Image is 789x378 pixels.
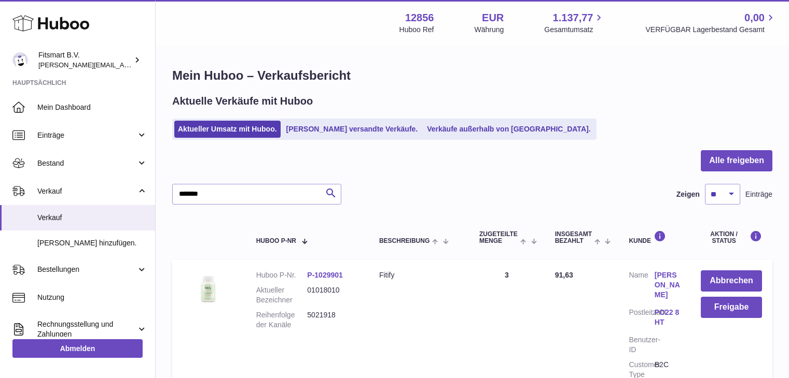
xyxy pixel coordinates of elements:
[38,50,132,70] div: Fitsmart B.V.
[37,265,136,274] span: Bestellungen
[37,186,136,196] span: Verkauf
[544,25,605,35] span: Gesamtumsatz
[423,121,594,138] a: Verkäufe außerhalb von [GEOGRAPHIC_DATA].
[482,11,504,25] strong: EUR
[37,158,136,168] span: Bestand
[701,270,762,292] button: Abbrechen
[629,230,680,244] div: Kunde
[629,308,654,330] dt: Postleitzahl
[745,190,772,199] span: Einträge
[256,310,308,330] dt: Reihenfolge der Kanäle
[38,61,208,69] span: [PERSON_NAME][EMAIL_ADDRESS][DOMAIN_NAME]
[379,270,459,280] div: Fitify
[655,308,680,327] a: PO22 8HT
[256,270,308,280] dt: Huboo P-Nr.
[37,293,147,302] span: Nutzung
[555,271,573,279] span: 91,63
[553,11,593,25] span: 1.137,77
[283,121,422,138] a: [PERSON_NAME] versandte Verkäufe.
[475,25,504,35] div: Währung
[256,285,308,305] dt: Aktueller Bezeichner
[379,238,430,244] span: Beschreibung
[645,11,777,35] a: 0,00 VERFÜGBAR Lagerbestand Gesamt
[37,213,147,223] span: Verkauf
[307,285,358,305] dd: 01018010
[405,11,434,25] strong: 12856
[174,121,281,138] a: Aktueller Umsatz mit Huboo.
[12,52,28,68] img: jonathan@leaderoo.com
[629,270,654,302] dt: Name
[629,335,654,355] dt: Benutzer-ID
[256,238,296,244] span: Huboo P-Nr
[172,67,772,84] h1: Mein Huboo – Verkaufsbericht
[555,231,592,244] span: Insgesamt bezahlt
[645,25,777,35] span: VERFÜGBAR Lagerbestand Gesamt
[701,230,762,244] div: Aktion / Status
[37,130,136,140] span: Einträge
[37,238,147,248] span: [PERSON_NAME] hinzufügen.
[172,94,313,108] h2: Aktuelle Verkäufe mit Huboo
[307,271,343,279] a: P-1029901
[676,190,700,199] label: Zeigen
[37,319,136,339] span: Rechnungsstellung und Zahlungen
[655,270,680,300] a: [PERSON_NAME]
[307,310,358,330] dd: 5021918
[37,103,147,112] span: Mein Dashboard
[744,11,765,25] span: 0,00
[183,270,234,307] img: 128561739542540.png
[544,11,605,35] a: 1.137,77 Gesamtumsatz
[479,231,518,244] span: ZUGETEILTE Menge
[701,150,772,171] button: Alle freigeben
[701,297,762,318] button: Freigabe
[399,25,434,35] div: Huboo Ref
[12,339,143,358] a: Abmelden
